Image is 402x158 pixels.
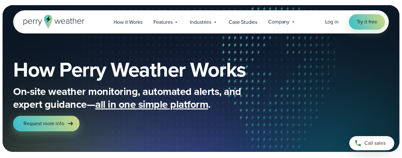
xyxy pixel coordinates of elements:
[349,136,394,150] a: Call sales
[325,18,339,25] span: Log in
[153,18,173,26] span: Features
[223,15,263,29] a: Case Studies
[23,120,64,127] span: Request more info
[268,18,289,26] span: Company
[229,18,257,26] span: Case Studies
[190,18,211,26] span: Industries
[95,97,208,112] span: all in one simple platform
[114,18,142,26] span: How it Works
[108,15,148,29] a: How it Works
[349,14,385,30] a: Try it free
[13,116,79,131] a: Request more info
[13,59,292,80] h1: How Perry Weather Works
[13,85,270,111] p: On-site weather monitoring, automated alerts, and expert guidance— .
[325,18,339,26] a: Log in
[357,18,377,26] span: Try it free
[364,139,386,147] span: Call sales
